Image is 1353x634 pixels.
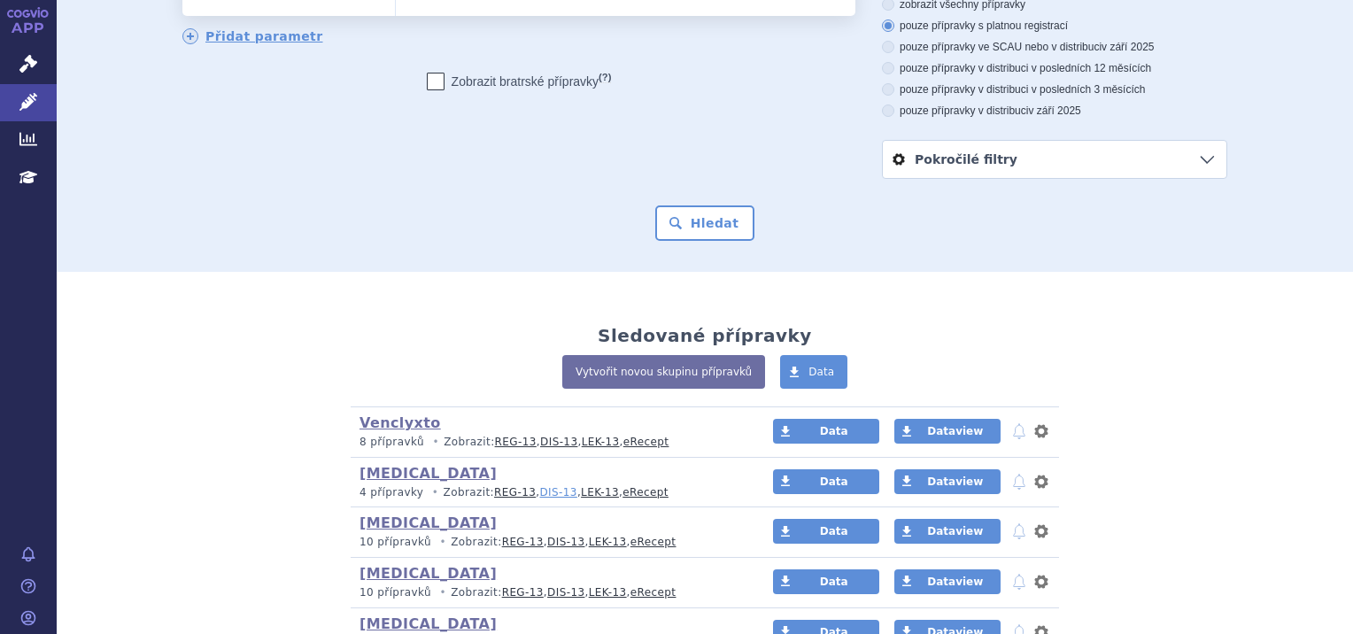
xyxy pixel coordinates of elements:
[360,586,431,599] span: 10 přípravků
[622,486,669,499] a: eRecept
[894,519,1001,544] a: Dataview
[820,576,848,588] span: Data
[360,435,739,450] p: Zobrazit: , , ,
[360,565,497,582] a: [MEDICAL_DATA]
[882,82,1227,97] label: pouze přípravky v distribuci v posledních 3 měsících
[1032,421,1050,442] button: nastavení
[820,475,848,488] span: Data
[882,19,1227,33] label: pouze přípravky s platnou registrací
[630,536,676,548] a: eRecept
[894,569,1001,594] a: Dataview
[589,586,627,599] a: LEK-13
[494,486,536,499] a: REG-13
[780,355,847,389] a: Data
[360,615,497,632] a: [MEDICAL_DATA]
[502,536,544,548] a: REG-13
[502,586,544,599] a: REG-13
[773,419,879,444] a: Data
[540,436,577,448] a: DIS-13
[773,569,879,594] a: Data
[360,436,424,448] span: 8 přípravků
[1102,41,1154,53] span: v září 2025
[427,73,612,90] label: Zobrazit bratrské přípravky
[360,414,441,431] a: Venclyxto
[1032,471,1050,492] button: nastavení
[927,576,983,588] span: Dataview
[428,485,444,500] i: •
[360,514,497,531] a: [MEDICAL_DATA]
[623,436,669,448] a: eRecept
[182,28,323,44] a: Přidat parametr
[589,536,627,548] a: LEK-13
[428,435,444,450] i: •
[598,325,812,346] h2: Sledované přípravky
[360,536,431,548] span: 10 přípravků
[547,536,584,548] a: DIS-13
[539,486,576,499] a: DIS-13
[655,205,755,241] button: Hledat
[582,436,620,448] a: LEK-13
[1010,571,1028,592] button: notifikace
[1010,471,1028,492] button: notifikace
[927,525,983,537] span: Dataview
[360,535,739,550] p: Zobrazit: , , ,
[1028,104,1080,117] span: v září 2025
[562,355,765,389] a: Vytvořit novou skupinu přípravků
[360,465,497,482] a: [MEDICAL_DATA]
[773,519,879,544] a: Data
[360,485,739,500] p: Zobrazit: , , ,
[882,40,1227,54] label: pouze přípravky ve SCAU nebo v distribuci
[894,419,1001,444] a: Dataview
[773,469,879,494] a: Data
[808,366,834,378] span: Data
[1010,521,1028,542] button: notifikace
[495,436,537,448] a: REG-13
[882,104,1227,118] label: pouze přípravky v distribuci
[927,475,983,488] span: Dataview
[435,585,451,600] i: •
[820,525,848,537] span: Data
[360,486,423,499] span: 4 přípravky
[894,469,1001,494] a: Dataview
[360,585,739,600] p: Zobrazit: , , ,
[1032,521,1050,542] button: nastavení
[435,535,451,550] i: •
[820,425,848,437] span: Data
[927,425,983,437] span: Dataview
[630,586,676,599] a: eRecept
[599,72,611,83] abbr: (?)
[882,61,1227,75] label: pouze přípravky v distribuci v posledních 12 měsících
[581,486,619,499] a: LEK-13
[1010,421,1028,442] button: notifikace
[883,141,1226,178] a: Pokročilé filtry
[1032,571,1050,592] button: nastavení
[547,586,584,599] a: DIS-13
